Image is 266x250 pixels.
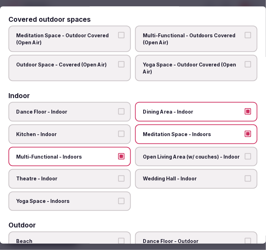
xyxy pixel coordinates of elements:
[118,62,125,68] button: Outdoor Space - Covered (Open Air)
[245,62,251,68] button: Yoga Space - Outdoor Covered (Open Air)
[16,238,116,245] span: Beach
[118,131,125,137] button: Kitchen - Indoor
[143,153,243,160] span: Open Living Area (w/ couches) - Indoor
[16,198,116,205] span: Yoga Space - Indoors
[118,109,125,115] button: Dance Floor - Indoor
[8,93,30,100] h3: Indoor
[143,238,243,245] span: Dance Floor - Outdoor
[118,198,125,204] button: Yoga Space - Indoors
[143,131,243,138] span: Meditation Space - Indoors
[16,109,116,116] span: Dance Floor - Indoor
[245,32,251,38] button: Multi-Functional - Outdoors Covered (Open Air)
[118,176,125,182] button: Theatre - Indoor
[16,62,116,69] span: Outdoor Space - Covered (Open Air)
[8,16,91,23] h3: Covered outdoor spaces
[16,131,116,138] span: Kitchen - Indoor
[245,238,251,245] button: Dance Floor - Outdoor
[118,153,125,160] button: Multi-Functional - Indoors
[245,131,251,137] button: Meditation Space - Indoors
[118,238,125,245] button: Beach
[245,153,251,160] button: Open Living Area (w/ couches) - Indoor
[245,176,251,182] button: Wedding Hall - Indoor
[16,32,116,46] span: Meditation Space - Outdoor Covered (Open Air)
[16,176,116,183] span: Theatre - Indoor
[143,176,243,183] span: Wedding Hall - Indoor
[8,223,36,229] h3: Outdoor
[118,32,125,38] button: Meditation Space - Outdoor Covered (Open Air)
[143,109,243,116] span: Dining Area - Indoor
[16,153,116,160] span: Multi-Functional - Indoors
[245,109,251,115] button: Dining Area - Indoor
[143,62,243,75] span: Yoga Space - Outdoor Covered (Open Air)
[143,32,243,46] span: Multi-Functional - Outdoors Covered (Open Air)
